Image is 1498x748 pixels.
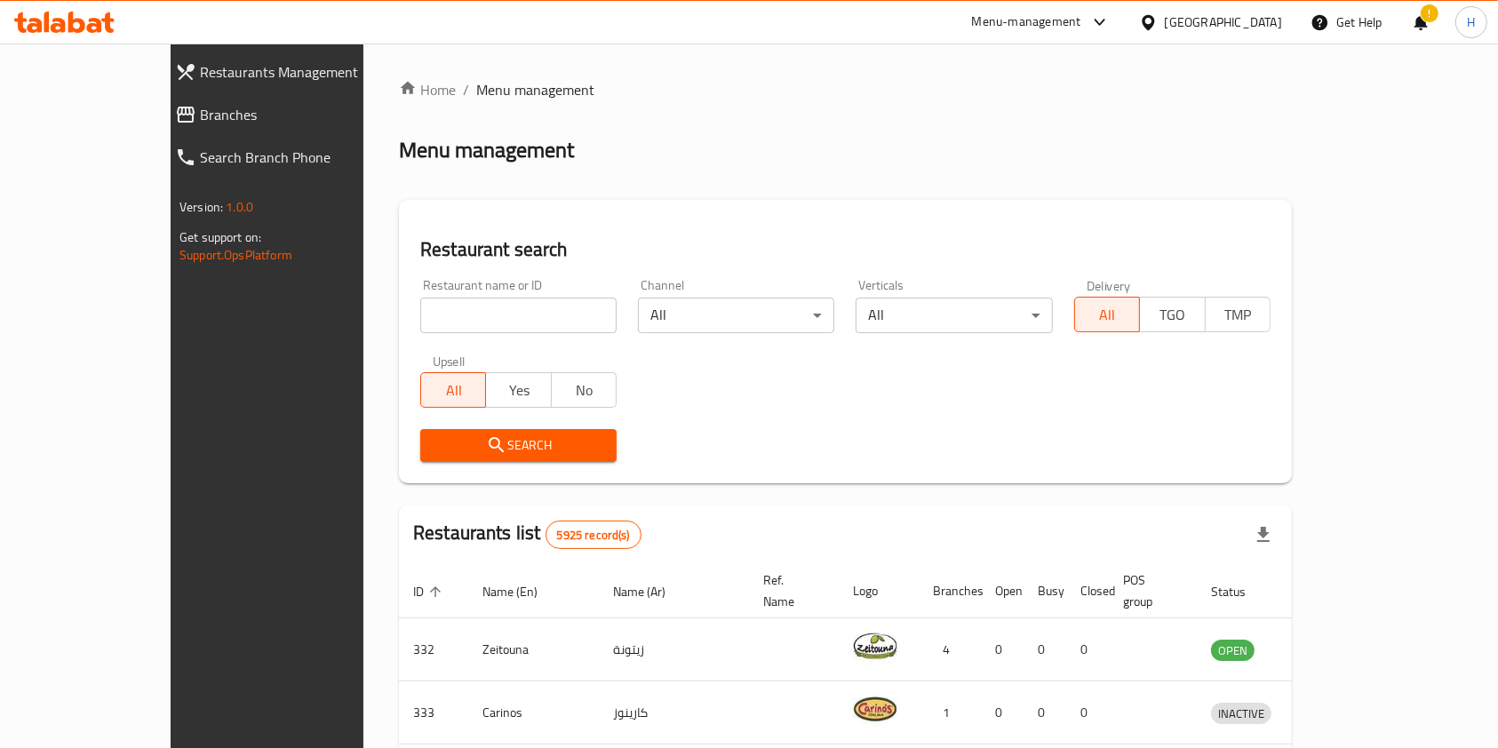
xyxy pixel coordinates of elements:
[1123,569,1175,612] span: POS group
[1147,302,1198,328] span: TGO
[463,79,469,100] li: /
[179,195,223,219] span: Version:
[853,687,897,731] img: Carinos
[434,434,602,457] span: Search
[399,681,468,744] td: 333
[1205,297,1271,332] button: TMP
[420,372,486,408] button: All
[919,564,981,618] th: Branches
[179,243,292,267] a: Support.OpsPlatform
[1082,302,1133,328] span: All
[613,581,689,602] span: Name (Ar)
[599,618,749,681] td: زيتونة
[161,136,421,179] a: Search Branch Phone
[433,354,466,367] label: Upsell
[1074,297,1140,332] button: All
[1467,12,1475,32] span: H
[981,681,1024,744] td: 0
[972,12,1081,33] div: Menu-management
[981,564,1024,618] th: Open
[161,93,421,136] a: Branches
[399,136,574,164] h2: Menu management
[551,372,617,408] button: No
[546,527,641,544] span: 5925 record(s)
[420,236,1271,263] h2: Restaurant search
[919,618,981,681] td: 4
[200,104,407,125] span: Branches
[200,147,407,168] span: Search Branch Phone
[853,624,897,668] img: Zeitouna
[1211,704,1271,724] span: INACTIVE
[559,378,610,403] span: No
[1024,681,1066,744] td: 0
[1087,279,1131,291] label: Delivery
[468,618,599,681] td: Zeitouna
[476,79,594,100] span: Menu management
[919,681,981,744] td: 1
[1211,641,1255,661] span: OPEN
[1165,12,1282,32] div: [GEOGRAPHIC_DATA]
[638,298,834,333] div: All
[1242,513,1285,556] div: Export file
[493,378,544,403] span: Yes
[399,618,468,681] td: 332
[226,195,253,219] span: 1.0.0
[763,569,817,612] span: Ref. Name
[468,681,599,744] td: Carinos
[1066,564,1109,618] th: Closed
[1066,618,1109,681] td: 0
[1211,703,1271,724] div: INACTIVE
[981,618,1024,681] td: 0
[839,564,919,618] th: Logo
[179,226,261,249] span: Get support on:
[420,429,617,462] button: Search
[482,581,561,602] span: Name (En)
[200,61,407,83] span: Restaurants Management
[399,79,1292,100] nav: breadcrumb
[413,581,447,602] span: ID
[1211,581,1269,602] span: Status
[413,520,641,549] h2: Restaurants list
[856,298,1052,333] div: All
[1024,618,1066,681] td: 0
[1066,681,1109,744] td: 0
[1211,640,1255,661] div: OPEN
[1024,564,1066,618] th: Busy
[599,681,749,744] td: كارينوز
[1139,297,1205,332] button: TGO
[420,298,617,333] input: Search for restaurant name or ID..
[428,378,479,403] span: All
[485,372,551,408] button: Yes
[399,79,456,100] a: Home
[161,51,421,93] a: Restaurants Management
[1213,302,1263,328] span: TMP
